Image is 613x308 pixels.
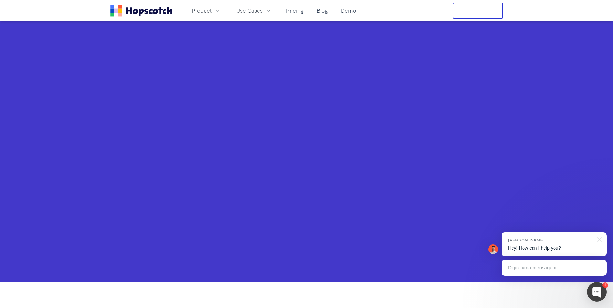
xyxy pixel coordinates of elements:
p: Hey! How can I help you? [508,245,600,252]
a: Demo [338,5,359,16]
div: [PERSON_NAME] [508,237,594,243]
img: Mark Spera [488,244,498,254]
a: Home [110,5,172,17]
button: Free Trial [453,3,503,19]
div: 1 [602,282,608,288]
span: Product [192,6,212,15]
span: Use Cases [236,6,263,15]
a: Pricing [283,5,306,16]
a: Blog [314,5,331,16]
button: Product [188,5,225,16]
div: Digite uma mensagem... [502,260,607,276]
button: Use Cases [232,5,276,16]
